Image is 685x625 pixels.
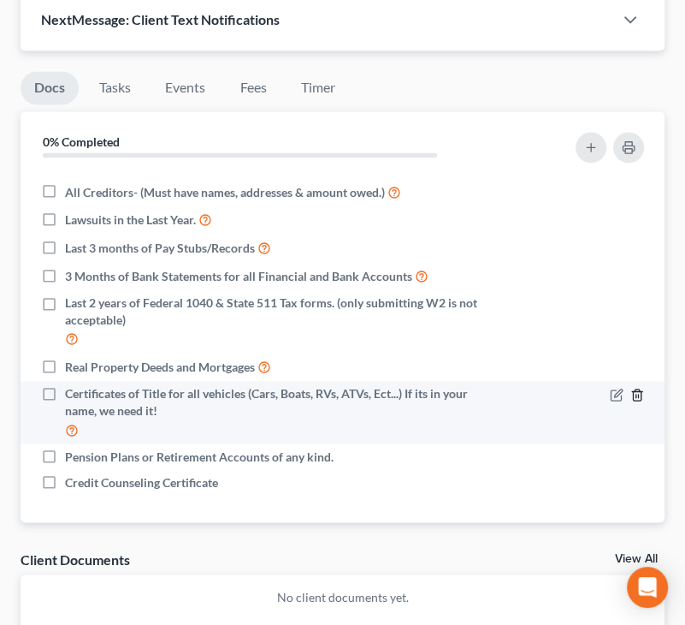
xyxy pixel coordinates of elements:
[65,240,255,257] span: Last 3 months of Pay Stubs/Records
[226,71,280,104] a: Fees
[627,567,668,608] div: Open Intercom Messenger
[41,11,280,27] span: NextMessage: Client Text Notifications
[287,71,349,104] a: Timer
[65,211,196,229] span: Lawsuits in the Last Year.
[43,134,120,149] strong: 0% Completed
[615,552,658,564] a: View All
[34,588,651,605] p: No client documents yet.
[65,184,385,201] span: All Creditors- (Must have names, addresses & amount owed.)
[65,385,489,420] span: Certificates of Title for all vehicles (Cars, Boats, RVs, ATVs, Ect...) If its in your name, we n...
[65,268,412,285] span: 3 Months of Bank Statements for all Financial and Bank Accounts
[65,448,334,465] span: Pension Plans or Retirement Accounts of any kind.
[65,359,255,376] span: Real Property Deeds and Mortgages
[151,71,219,104] a: Events
[86,71,145,104] a: Tasks
[65,295,489,329] span: Last 2 years of Federal 1040 & State 511 Tax forms. (only submitting W2 is not acceptable)
[21,71,79,104] a: Docs
[21,550,130,568] div: Client Documents
[65,473,218,491] span: Credit Counseling Certificate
